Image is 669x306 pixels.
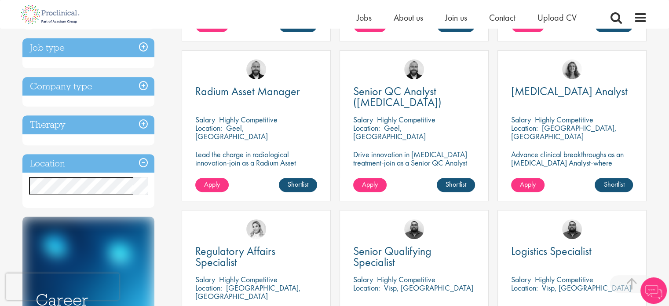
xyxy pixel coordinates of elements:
span: Regulatory Affairs Specialist [195,243,275,269]
a: Upload CV [537,12,577,23]
a: Contact [489,12,515,23]
a: Senior Qualifying Specialist [353,246,475,268]
a: Shortlist [437,178,475,192]
span: Location: [195,283,222,293]
a: Shortlist [279,178,317,192]
p: Advance clinical breakthroughs as an [MEDICAL_DATA] Analyst-where precision meets purpose in ever... [511,150,633,184]
a: [MEDICAL_DATA] Analyst [511,86,633,97]
span: Apply [204,180,220,189]
span: Location: [511,123,538,133]
span: Radium Asset Manager [195,84,300,99]
span: Salary [511,114,531,125]
a: Senior QC Analyst ([MEDICAL_DATA]) [353,86,475,108]
span: Location: [353,123,380,133]
span: Salary [195,114,215,125]
a: Apply [353,178,387,192]
h3: Location [22,154,154,173]
span: Senior QC Analyst ([MEDICAL_DATA]) [353,84,442,110]
a: Shortlist [595,178,633,192]
a: Logistics Specialist [511,246,633,257]
a: Regulatory Affairs Specialist [195,246,317,268]
span: Logistics Specialist [511,243,592,258]
span: Apply [520,180,536,189]
img: Jordan Kiely [404,59,424,79]
p: Highly Competitive [535,114,593,125]
span: Salary [353,114,373,125]
img: Ashley Bennett [562,219,582,239]
h3: Job type [22,38,154,57]
p: Highly Competitive [377,274,435,284]
a: Jobs [357,12,372,23]
span: Location: [511,283,538,293]
img: Jackie Cerchio [562,59,582,79]
p: Highly Competitive [219,114,278,125]
p: Highly Competitive [535,274,593,284]
span: Location: [195,123,222,133]
span: Salary [195,274,215,284]
iframe: reCAPTCHA [6,273,119,300]
h3: Company type [22,77,154,96]
a: Radium Asset Manager [195,86,317,97]
p: [GEOGRAPHIC_DATA], [GEOGRAPHIC_DATA] [511,123,617,141]
span: Salary [353,274,373,284]
p: Visp, [GEOGRAPHIC_DATA] [542,283,631,293]
span: Location: [353,283,380,293]
a: Apply [511,178,545,192]
a: Apply [195,178,229,192]
span: Senior Qualifying Specialist [353,243,431,269]
p: Lead the charge in radiological innovation-join as a Radium Asset Manager and ensure safe, seamle... [195,150,317,184]
p: [GEOGRAPHIC_DATA], [GEOGRAPHIC_DATA] [195,283,301,301]
p: Drive innovation in [MEDICAL_DATA] treatment-join as a Senior QC Analyst and ensure excellence in... [353,150,475,184]
p: Visp, [GEOGRAPHIC_DATA] [384,283,473,293]
p: Highly Competitive [219,274,278,284]
a: Join us [445,12,467,23]
p: Highly Competitive [377,114,435,125]
img: Ashley Bennett [404,219,424,239]
img: Chatbot [640,277,667,304]
p: Geel, [GEOGRAPHIC_DATA] [195,123,268,141]
p: Geel, [GEOGRAPHIC_DATA] [353,123,426,141]
a: About us [394,12,423,23]
span: Salary [511,274,531,284]
img: Jordan Kiely [246,59,266,79]
span: [MEDICAL_DATA] Analyst [511,84,628,99]
span: Apply [362,180,378,189]
img: Tamara Lévai [246,219,266,239]
h3: Therapy [22,115,154,134]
